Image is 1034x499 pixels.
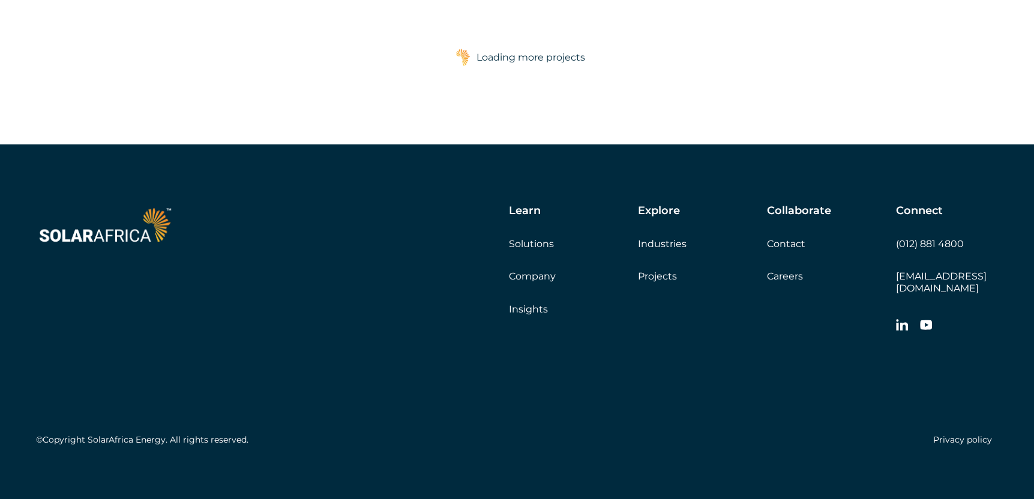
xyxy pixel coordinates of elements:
[638,238,687,249] a: Industries
[476,46,585,70] div: Loading more projects
[509,270,556,282] a: Company
[896,270,987,293] a: [EMAIL_ADDRESS][DOMAIN_NAME]
[509,238,554,249] a: Solutions
[509,205,541,218] h5: Learn
[509,303,548,315] a: Insights
[896,205,943,218] h5: Connect
[767,270,803,282] a: Careers
[767,205,831,218] h5: Collaborate
[638,270,677,282] a: Projects
[36,435,248,445] h5: ©Copyright SolarAfrica Energy. All rights reserved.
[638,205,680,218] h5: Explore
[896,238,964,249] a: (012) 881 4800
[455,49,470,67] img: Africa.png
[767,238,805,249] a: Contact
[933,434,992,445] a: Privacy policy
